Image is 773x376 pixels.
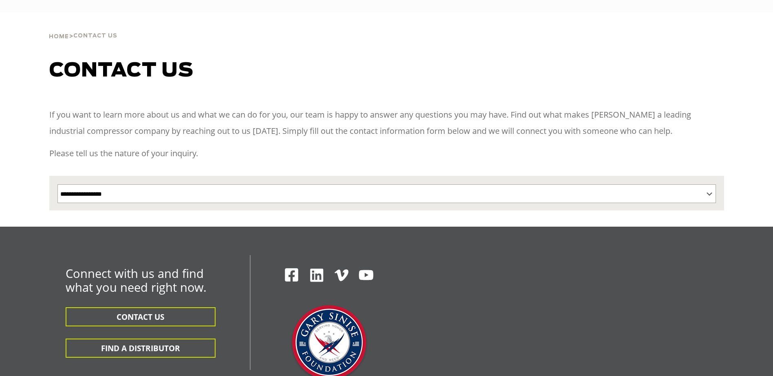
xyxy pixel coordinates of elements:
[358,267,374,283] img: Youtube
[49,107,724,139] p: If you want to learn more about us and what we can do for you, our team is happy to answer any qu...
[335,269,348,281] img: Vimeo
[49,33,69,40] a: Home
[66,339,216,358] button: FIND A DISTRIBUTOR
[49,145,724,162] p: Please tell us the nature of your inquiry.
[284,267,299,282] img: Facebook
[66,307,216,326] button: CONTACT US
[66,265,207,295] span: Connect with us and find what you need right now.
[49,34,69,39] span: Home
[309,267,325,283] img: Linkedin
[49,12,117,43] div: >
[73,33,117,39] span: Contact Us
[49,61,194,81] span: Contact us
